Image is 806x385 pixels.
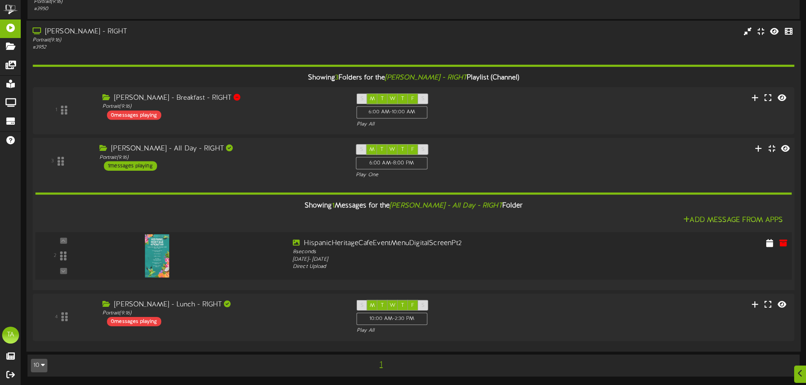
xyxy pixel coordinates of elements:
[401,96,404,102] span: T
[390,96,396,102] span: W
[293,239,598,248] div: HispanicHeritageCafeEventMenuDigitalScreenPt2
[421,303,424,309] span: S
[411,303,414,309] span: F
[681,216,785,226] button: Add Message From Apps
[332,202,335,210] span: 1
[389,147,395,153] span: W
[421,147,424,153] span: S
[33,44,343,51] div: # 3952
[33,37,343,44] div: Portrait ( 9:16 )
[356,157,427,170] div: 6:00 AM - 8:00 PM
[104,161,157,171] div: 1 messages playing
[370,303,375,309] span: M
[33,27,343,37] div: [PERSON_NAME] - RIGHT
[380,147,383,153] span: T
[293,263,598,271] div: Direct Upload
[381,96,384,102] span: T
[107,317,161,326] div: 0 messages playing
[390,303,396,309] span: W
[360,96,363,102] span: S
[107,111,161,120] div: 0 messages playing
[370,96,375,102] span: M
[145,235,170,278] img: ded322fb-a3d3-49d5-8795-26d81755f4c7.jpg
[335,74,338,82] span: 3
[99,145,343,154] div: [PERSON_NAME] - All Day - RIGHT
[360,303,363,309] span: S
[356,172,535,179] div: Play One
[102,300,344,310] div: [PERSON_NAME] - Lunch - RIGHT
[381,303,384,309] span: T
[29,197,798,215] div: Showing Messages for the Folder
[385,74,467,82] i: [PERSON_NAME] - RIGHT
[99,154,343,161] div: Portrait ( 9:16 )
[2,327,19,344] div: TA
[26,69,800,87] div: Showing Folders for the Playlist (Channel)
[411,96,414,102] span: F
[401,303,404,309] span: T
[357,106,428,119] div: 6:00 AM - 10:00 AM
[360,147,363,153] span: S
[369,147,374,153] span: M
[102,94,344,104] div: [PERSON_NAME] - Breakfast - RIGHT
[293,248,598,256] div: 8 seconds
[421,96,424,102] span: S
[357,313,428,325] div: 10:00 AM - 2:30 PM
[411,147,414,153] span: F
[377,360,385,369] span: 1
[102,103,344,110] div: Portrait ( 9:16 )
[34,5,343,13] div: # 3950
[293,256,598,264] div: [DATE] - [DATE]
[401,147,404,153] span: T
[31,359,47,372] button: 10
[102,310,344,317] div: Portrait ( 9:16 )
[390,202,502,210] i: [PERSON_NAME] - All Day - RIGHT
[357,121,534,128] div: Play All
[357,328,534,335] div: Play All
